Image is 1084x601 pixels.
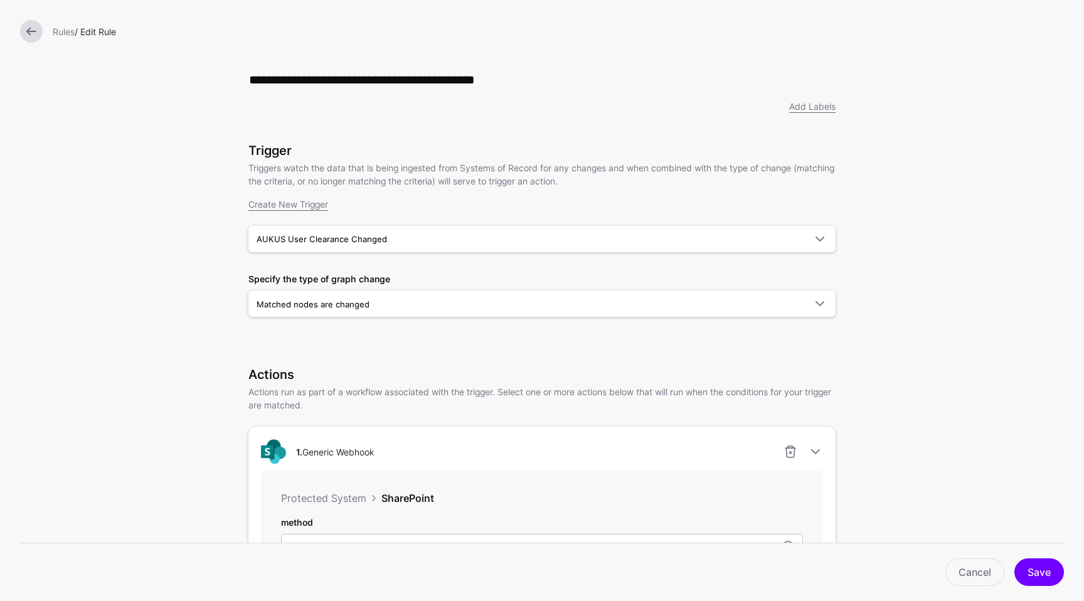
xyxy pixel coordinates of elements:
span: Matched nodes are changed [257,299,369,309]
label: method [281,516,313,529]
p: Triggers watch the data that is being ingested from Systems of Record for any changes and when co... [248,161,836,188]
div: / Edit Rule [48,25,1069,38]
a: Rules [53,26,75,37]
a: Add Labels [789,101,836,112]
h3: Trigger [248,143,836,158]
h3: Actions [248,367,836,382]
label: Specify the type of graph change [248,272,390,285]
p: Actions run as part of a workflow associated with the trigger. Select one or more actions below t... [248,385,836,412]
span: Protected System [281,492,366,504]
button: Save [1014,558,1064,586]
a: Cancel [945,558,1004,586]
img: svg+xml;base64,PD94bWwgdmVyc2lvbj0iMS4wIiBlbmNvZGluZz0idXRmLTgiPz4KPCEtLSBHZW5lcmF0b3I6IEFkb2JlIE... [261,439,286,464]
span: AUKUS User Clearance Changed [257,234,387,244]
a: Create New Trigger [248,199,328,210]
span: SharePoint [381,492,434,504]
strong: 1. [296,447,302,457]
div: Generic Webhook [291,445,379,459]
